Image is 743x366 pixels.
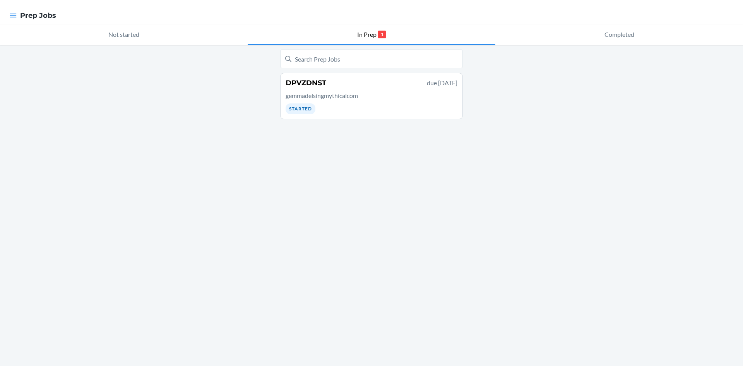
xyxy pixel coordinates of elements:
p: gemmadelsingmythicalcom [286,91,457,100]
button: Completed [495,25,743,45]
a: DPVZDNSTdue [DATE]gemmadelsingmythicalcomStarted [281,73,462,119]
p: Completed [604,30,634,39]
div: Started [286,103,315,114]
p: due [DATE] [427,78,457,88]
p: Not started [108,30,139,39]
h4: Prep Jobs [20,10,56,21]
button: In Prep1 [248,25,495,45]
p: In Prep [357,30,377,39]
input: Search Prep Jobs [281,50,462,68]
h4: DPVZDNST [286,78,326,88]
p: 1 [378,31,386,38]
